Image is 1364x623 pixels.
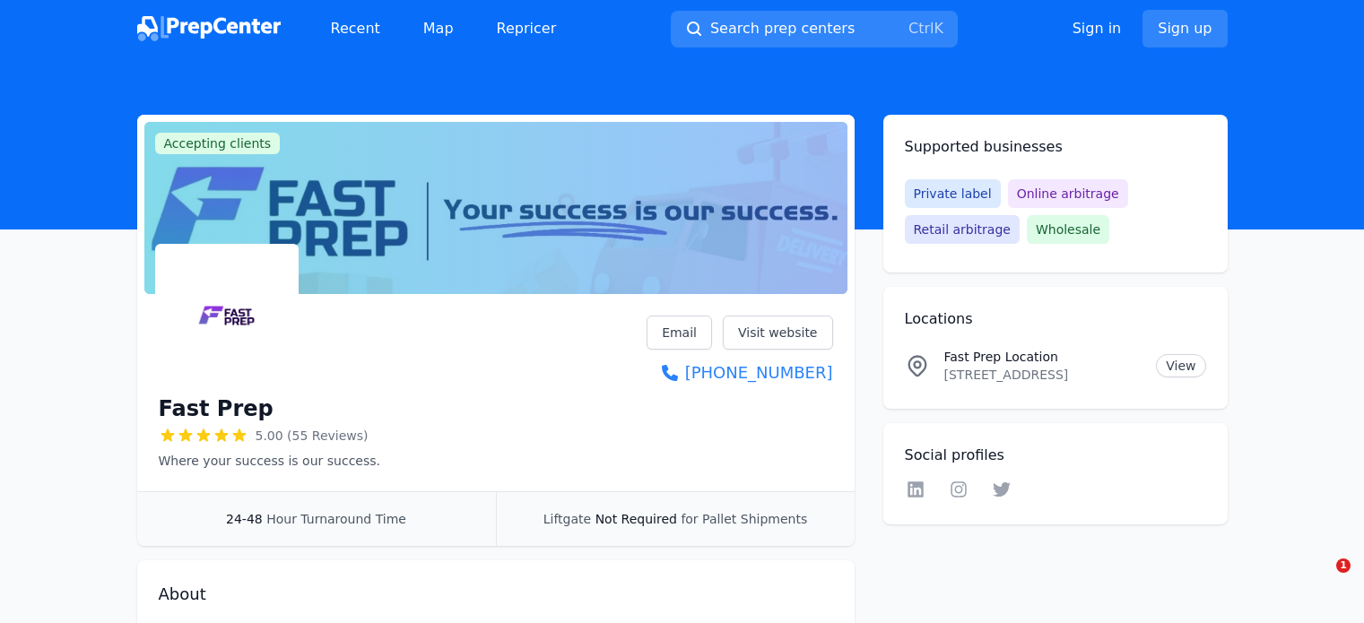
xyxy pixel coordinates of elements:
[905,179,1001,208] span: Private label
[1299,558,1342,601] iframe: Intercom live chat
[671,11,958,48] button: Search prep centersCtrlK
[944,348,1142,366] p: Fast Prep Location
[159,452,380,470] p: Where your success is our success.
[710,18,855,39] span: Search prep centers
[317,11,395,47] a: Recent
[1008,179,1128,208] span: Online arbitrage
[1142,10,1227,48] a: Sign up
[944,366,1142,384] p: [STREET_ADDRESS]
[905,215,1020,244] span: Retail arbitrage
[137,16,281,41] img: PrepCenter
[159,247,295,384] img: Fast Prep
[908,20,934,37] kbd: Ctrl
[1073,18,1122,39] a: Sign in
[681,512,807,526] span: for Pallet Shipments
[155,133,281,154] span: Accepting clients
[409,11,468,47] a: Map
[723,316,833,350] a: Visit website
[159,394,274,423] h1: Fast Prep
[266,512,406,526] span: Hour Turnaround Time
[934,20,943,37] kbd: K
[1027,215,1109,244] span: Wholesale
[482,11,571,47] a: Repricer
[905,308,1206,330] h2: Locations
[647,316,712,350] a: Email
[647,360,832,385] a: [PHONE_NUMBER]
[159,582,833,607] h2: About
[1336,558,1351,573] span: 1
[226,512,263,526] span: 24-48
[543,512,591,526] span: Liftgate
[905,136,1206,158] h2: Supported businesses
[595,512,677,526] span: Not Required
[905,445,1206,466] h2: Social profiles
[256,427,369,445] span: 5.00 (55 Reviews)
[1156,354,1205,377] a: View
